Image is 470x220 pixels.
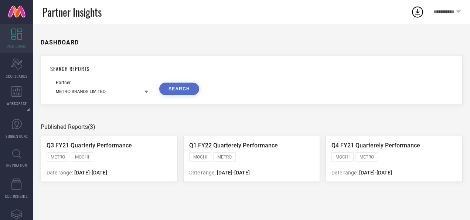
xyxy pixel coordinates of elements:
span: Q4 FY21 Quarterely Performance [331,142,420,149]
span: [DATE] - [DATE] [74,170,107,176]
span: MOCHI [75,154,89,160]
span: Q1 FY22 Quarterely Performance [189,142,278,149]
span: METRO [51,154,65,160]
div: Partner [56,80,148,85]
span: MOCHI [336,154,350,160]
span: DASHBOARD [7,43,27,49]
span: SUGGESTIONS [6,133,28,139]
span: CDC INSIGHTS [5,193,28,199]
span: Date range: [189,170,215,176]
h1: SEARCH REPORTS [50,65,453,73]
span: [DATE] - [DATE] [359,170,392,176]
h1: DASHBOARD [41,39,79,46]
div: Open download list [411,5,424,19]
span: Q3 FY21 Quarterly Performance [47,142,132,149]
span: WORKSPACE [7,101,27,106]
button: SEARCH [159,83,199,95]
span: MOCHI [193,154,207,160]
span: Partner Insights [42,4,102,20]
span: [DATE] - [DATE] [217,170,250,176]
span: SCORECARDS [6,73,28,79]
span: METRO [360,154,374,160]
span: METRO [217,154,232,160]
span: Date range: [47,170,73,176]
div: Published Reports (3) [41,123,463,130]
span: Date range: [331,170,358,176]
span: INSPIRATION [6,162,27,168]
